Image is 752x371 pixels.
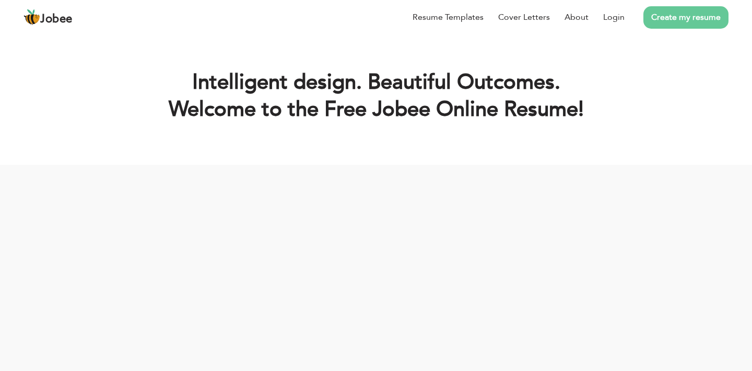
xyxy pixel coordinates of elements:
[23,9,40,26] img: jobee.io
[565,11,589,23] a: About
[413,11,484,23] a: Resume Templates
[498,11,550,23] a: Cover Letters
[603,11,625,23] a: Login
[643,6,728,29] a: Create my resume
[23,9,73,26] a: Jobee
[40,14,73,25] span: Jobee
[25,69,727,123] h1: Intelligent design. Beautiful Outcomes. Welcome to the Free Jobee Online Resume!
